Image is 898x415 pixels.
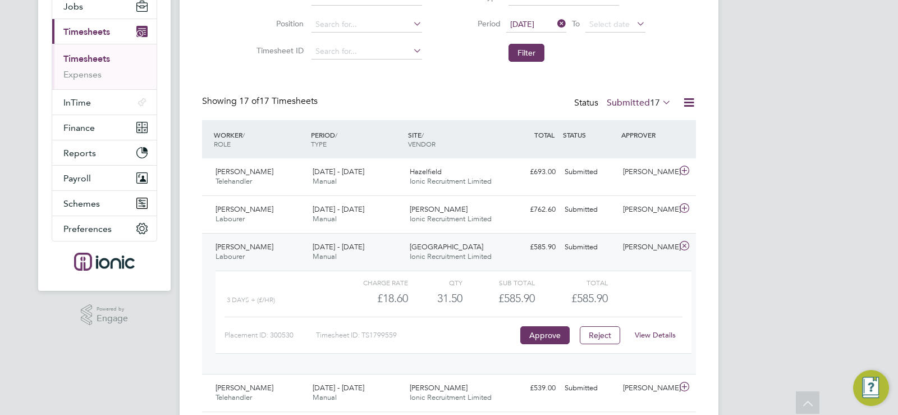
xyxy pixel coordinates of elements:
div: [PERSON_NAME] [618,238,677,257]
div: PERIOD [308,125,405,154]
div: Placement ID: 300530 [224,326,316,344]
div: £539.00 [502,379,560,398]
span: [DATE] - [DATE] [313,383,364,393]
span: [PERSON_NAME] [216,204,273,214]
label: Timesheet ID [253,45,304,56]
a: View Details [635,330,676,340]
span: Labourer [216,252,245,261]
span: 17 [650,97,660,108]
span: Telehandler [216,393,252,402]
span: Select date [589,19,630,29]
button: Schemes [52,191,157,216]
span: Powered by [97,304,128,314]
span: Manual [313,176,337,186]
div: Submitted [560,379,618,398]
a: Go to home page [52,253,157,271]
div: £762.60 [502,200,560,219]
a: Expenses [63,69,102,80]
button: Timesheets [52,19,157,44]
span: TOTAL [534,130,555,139]
span: / [242,130,245,139]
span: [PERSON_NAME] [410,204,468,214]
span: TYPE [311,139,327,148]
span: £585.90 [571,291,608,305]
span: [PERSON_NAME] [216,167,273,176]
button: Preferences [52,216,157,241]
div: Submitted [560,200,618,219]
div: [PERSON_NAME] [618,200,677,219]
label: Period [450,19,501,29]
div: £18.60 [336,289,408,308]
span: Finance [63,122,95,133]
div: QTY [408,276,462,289]
div: 31.50 [408,289,462,308]
input: Search for... [311,44,422,60]
span: To [569,16,583,31]
span: Payroll [63,173,91,184]
span: Preferences [63,224,112,234]
span: Labourer [216,214,245,224]
img: ionic-logo-retina.png [74,253,135,271]
span: Ionic Recruitment Limited [410,393,492,402]
span: Ionic Recruitment Limited [410,252,492,261]
div: £585.90 [502,238,560,257]
span: / [421,130,424,139]
div: Showing [202,95,320,107]
span: Hazelfield [410,167,442,176]
span: 17 Timesheets [239,95,318,107]
div: Sub Total [462,276,535,289]
span: VENDOR [408,139,436,148]
span: ROLE [214,139,231,148]
div: STATUS [560,125,618,145]
span: Timesheets [63,26,110,37]
span: Manual [313,214,337,224]
span: InTime [63,97,91,108]
div: Total [535,276,607,289]
span: [DATE] - [DATE] [313,242,364,252]
span: 17 of [239,95,259,107]
input: Search for... [311,17,422,33]
span: / [335,130,337,139]
div: £693.00 [502,163,560,181]
span: [DATE] [510,19,534,29]
span: Ionic Recruitment Limited [410,214,492,224]
div: Timesheets [52,44,157,89]
div: Submitted [560,163,618,181]
div: Timesheet ID: TS1799559 [316,326,517,344]
button: Reject [580,326,620,344]
button: Approve [520,326,570,344]
div: Status [574,95,673,111]
button: Filter [508,44,544,62]
a: Timesheets [63,53,110,64]
span: Engage [97,314,128,323]
a: Powered byEngage [81,304,129,326]
span: [GEOGRAPHIC_DATA] [410,242,483,252]
span: Schemes [63,198,100,209]
div: [PERSON_NAME] [618,379,677,398]
label: Submitted [607,97,671,108]
div: APPROVER [618,125,677,145]
span: [DATE] - [DATE] [313,167,364,176]
span: Reports [63,148,96,158]
span: Manual [313,393,337,402]
button: Payroll [52,166,157,190]
span: Manual [313,252,337,261]
button: Engage Resource Center [853,370,889,406]
div: Submitted [560,238,618,257]
span: 3 Days + (£/HR) [227,296,275,304]
div: WORKER [211,125,308,154]
span: Jobs [63,1,83,12]
button: Finance [52,115,157,140]
div: £585.90 [462,289,535,308]
span: [PERSON_NAME] [216,242,273,252]
span: [PERSON_NAME] [410,383,468,393]
span: Ionic Recruitment Limited [410,176,492,186]
span: [DATE] - [DATE] [313,204,364,214]
div: [PERSON_NAME] [618,163,677,181]
div: SITE [405,125,502,154]
span: Telehandler [216,176,252,186]
button: Reports [52,140,157,165]
button: InTime [52,90,157,115]
div: Charge rate [336,276,408,289]
label: Position [253,19,304,29]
